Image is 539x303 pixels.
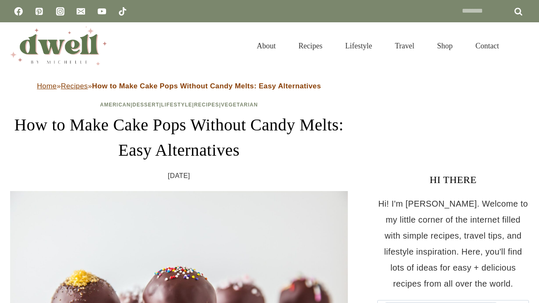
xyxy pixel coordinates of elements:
[426,31,464,61] a: Shop
[100,102,131,108] a: American
[168,170,190,182] time: [DATE]
[10,27,107,65] img: DWELL by michelle
[377,196,529,292] p: Hi! I'm [PERSON_NAME]. Welcome to my little corner of the internet filled with simple recipes, tr...
[92,82,321,90] strong: How to Make Cake Pops Without Candy Melts: Easy Alternatives
[464,31,510,61] a: Contact
[10,112,348,163] h1: How to Make Cake Pops Without Candy Melts: Easy Alternatives
[37,82,57,90] a: Home
[100,102,258,108] span: | | | |
[221,102,258,108] a: Vegetarian
[37,82,321,90] span: » »
[93,3,110,20] a: YouTube
[72,3,89,20] a: Email
[515,39,529,53] button: View Search Form
[31,3,48,20] a: Pinterest
[133,102,160,108] a: Dessert
[245,31,510,61] nav: Primary Navigation
[245,31,287,61] a: About
[114,3,131,20] a: TikTok
[377,172,529,187] h3: HI THERE
[52,3,69,20] a: Instagram
[194,102,219,108] a: Recipes
[61,82,88,90] a: Recipes
[384,31,426,61] a: Travel
[334,31,384,61] a: Lifestyle
[287,31,334,61] a: Recipes
[161,102,192,108] a: Lifestyle
[10,3,27,20] a: Facebook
